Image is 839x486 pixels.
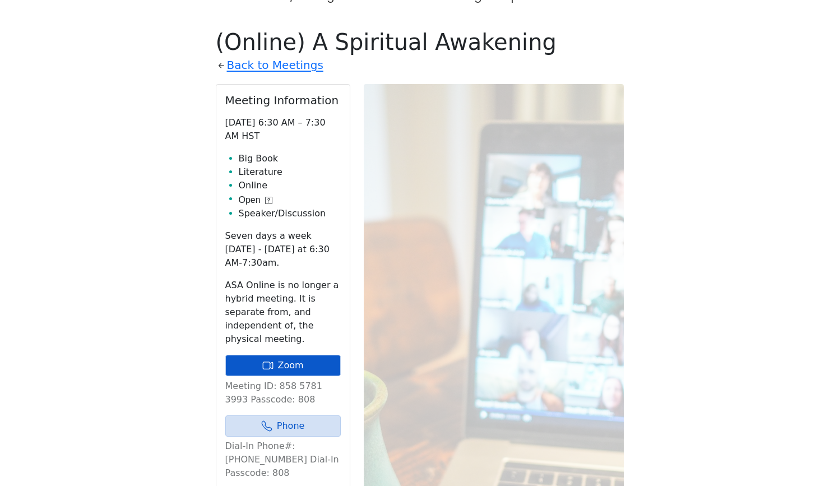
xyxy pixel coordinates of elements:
[225,415,341,437] a: Phone
[225,439,341,480] p: Dial-In Phone#: [PHONE_NUMBER] Dial-In Passcode: 808
[225,229,341,270] p: Seven days a week [DATE] - [DATE] at 6:30 AM-7:30am.
[239,207,341,220] li: Speaker/Discussion
[239,165,341,179] li: Literature
[239,193,272,207] button: Open
[239,152,341,165] li: Big Book
[225,355,341,376] a: Zoom
[225,279,341,346] p: ASA Online is no longer a hybrid meeting. It is separate from, and independent of, the physical m...
[225,94,341,107] h2: Meeting Information
[227,55,323,75] a: Back to Meetings
[225,379,341,406] p: Meeting ID: 858 5781 3993 Passcode: 808
[225,116,341,143] p: [DATE] 6:30 AM – 7:30 AM HST
[239,193,261,207] span: Open
[239,179,341,192] li: Online
[216,29,624,55] h1: (Online) A Spiritual Awakening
